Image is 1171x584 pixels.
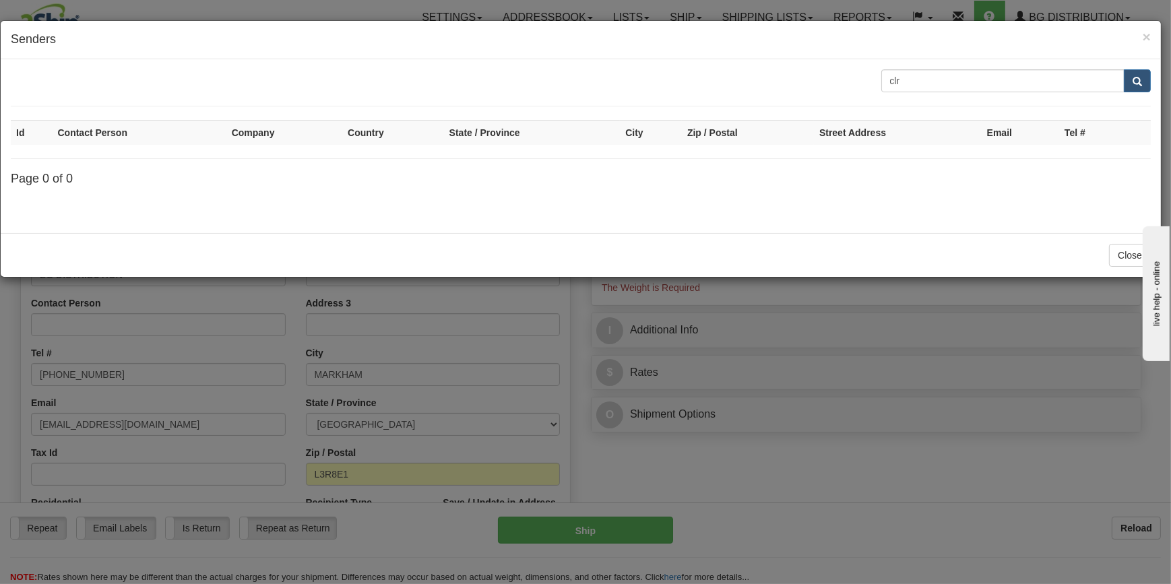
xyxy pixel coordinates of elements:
th: Country [342,120,444,145]
div: live help - online [10,11,125,22]
button: Close [1109,244,1151,267]
th: State / Province [444,120,621,145]
button: Close [1143,30,1151,44]
th: Street Address [814,120,982,145]
th: Id [11,120,52,145]
iframe: chat widget [1140,223,1170,360]
th: Tel # [1059,120,1127,145]
th: City [620,120,682,145]
th: Email [982,120,1059,145]
th: Zip / Postal [682,120,814,145]
input: Search Text [881,69,1125,92]
span: × [1143,29,1151,44]
h4: Page 0 of 0 [11,172,1151,186]
th: Contact Person [52,120,226,145]
h4: Senders [11,31,1151,48]
th: Company [226,120,342,145]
